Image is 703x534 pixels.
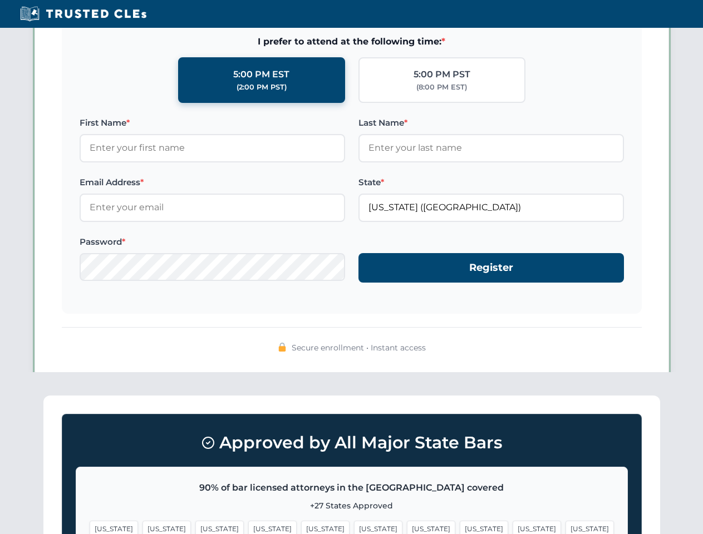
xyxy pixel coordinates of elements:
[76,428,628,458] h3: Approved by All Major State Bars
[80,194,345,221] input: Enter your email
[233,67,289,82] div: 5:00 PM EST
[414,67,470,82] div: 5:00 PM PST
[292,342,426,354] span: Secure enrollment • Instant access
[416,82,467,93] div: (8:00 PM EST)
[80,134,345,162] input: Enter your first name
[17,6,150,22] img: Trusted CLEs
[358,253,624,283] button: Register
[278,343,287,352] img: 🔒
[358,134,624,162] input: Enter your last name
[80,34,624,49] span: I prefer to attend at the following time:
[90,500,614,512] p: +27 States Approved
[80,235,345,249] label: Password
[90,481,614,495] p: 90% of bar licensed attorneys in the [GEOGRAPHIC_DATA] covered
[80,176,345,189] label: Email Address
[80,116,345,130] label: First Name
[358,176,624,189] label: State
[358,194,624,221] input: Florida (FL)
[358,116,624,130] label: Last Name
[237,82,287,93] div: (2:00 PM PST)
